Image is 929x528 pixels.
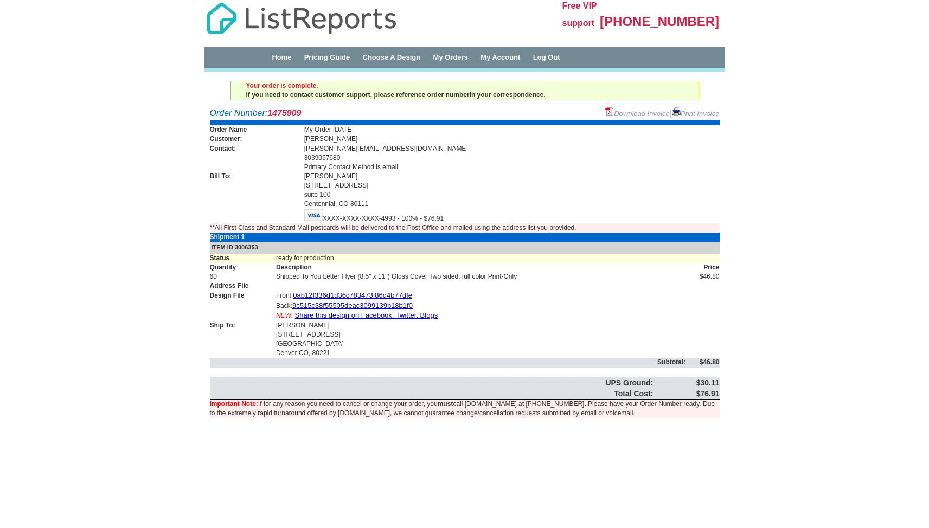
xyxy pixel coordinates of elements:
[210,125,304,134] td: Order Name
[304,172,720,181] td: [PERSON_NAME]
[267,108,301,118] strong: 1475909
[653,377,719,388] td: $30.11
[605,110,670,118] a: Download Invoice
[304,153,720,163] td: 3039057680
[480,53,520,61] a: My Account
[276,321,685,330] td: [PERSON_NAME]
[533,53,560,61] a: Log Out
[276,263,685,272] td: Description
[363,53,421,61] a: Choose A Design
[276,301,685,311] td: Back:
[605,107,614,116] img: small-pdf-icon.gif
[685,263,719,272] td: Price
[438,400,453,408] b: must
[672,110,720,118] a: Print Invoice
[210,263,276,272] td: Quantity
[293,291,412,299] a: 0ab12f336d1d36c783473f86d4b77dfe
[210,107,720,120] div: Order Number:
[246,82,546,99] span: If you need to contact customer support, please reference order number in your correspondence.
[304,163,720,172] td: Primary Contact Method is email
[210,144,304,153] td: Contact:
[210,223,720,233] td: **All First Class and Standard Mail postcards will be delivered to the Post Office and mailed usi...
[210,400,258,408] font: Important Note:
[210,233,276,242] td: Shipment 1
[204,101,215,102] img: u
[685,358,719,367] td: $46.80
[304,53,350,61] a: Pricing Guide
[210,321,276,330] td: Ship To:
[304,199,720,209] td: Centennial, CO 80111
[210,242,720,254] td: ITEM ID 3006353
[600,14,719,29] span: [PHONE_NUMBER]
[295,311,438,319] a: Share this design on Facebook, Twitter, Blogs
[276,349,685,358] td: Denver CO, 80221
[304,134,720,144] td: [PERSON_NAME]
[246,82,318,89] strong: Your order is complete.
[304,181,720,190] td: [STREET_ADDRESS]
[672,107,681,116] img: small-print-icon.gif
[605,107,719,120] div: |
[210,134,304,144] td: Customer:
[272,53,291,61] a: Home
[433,53,468,61] a: My Orders
[210,388,653,399] td: Total Cost:
[304,190,720,199] td: suite 100
[304,209,720,223] td: XXXX-XXXX-XXXX-4993 - 100% - $76.91
[210,172,304,181] td: Bill To:
[292,301,413,310] a: 9c515c38f55505deac3099139b18b1f0
[276,330,685,349] td: [STREET_ADDRESS] [GEOGRAPHIC_DATA]
[210,272,276,281] td: 60
[685,272,719,281] td: $46.80
[653,388,719,399] td: $76.91
[210,281,276,291] td: Address File
[210,400,720,418] td: If for any reason you need to cancel or change your order, you call [DOMAIN_NAME] at [PHONE_NUMBE...
[276,272,685,281] td: Shipped To You Letter Flyer (8.5" x 11") Gloss Cover Two sided, full color Print-Only
[276,291,685,301] td: Front:
[276,254,720,263] td: ready for production
[304,144,720,153] td: [PERSON_NAME][EMAIL_ADDRESS][DOMAIN_NAME]
[210,291,276,301] td: Design File
[210,358,686,367] td: Subtotal:
[304,125,720,134] td: My Order [DATE]
[210,377,653,388] td: UPS Ground:
[210,254,276,263] td: Status
[304,209,323,221] img: visa.gif
[276,312,293,319] span: NEW:
[562,1,597,28] span: Free VIP support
